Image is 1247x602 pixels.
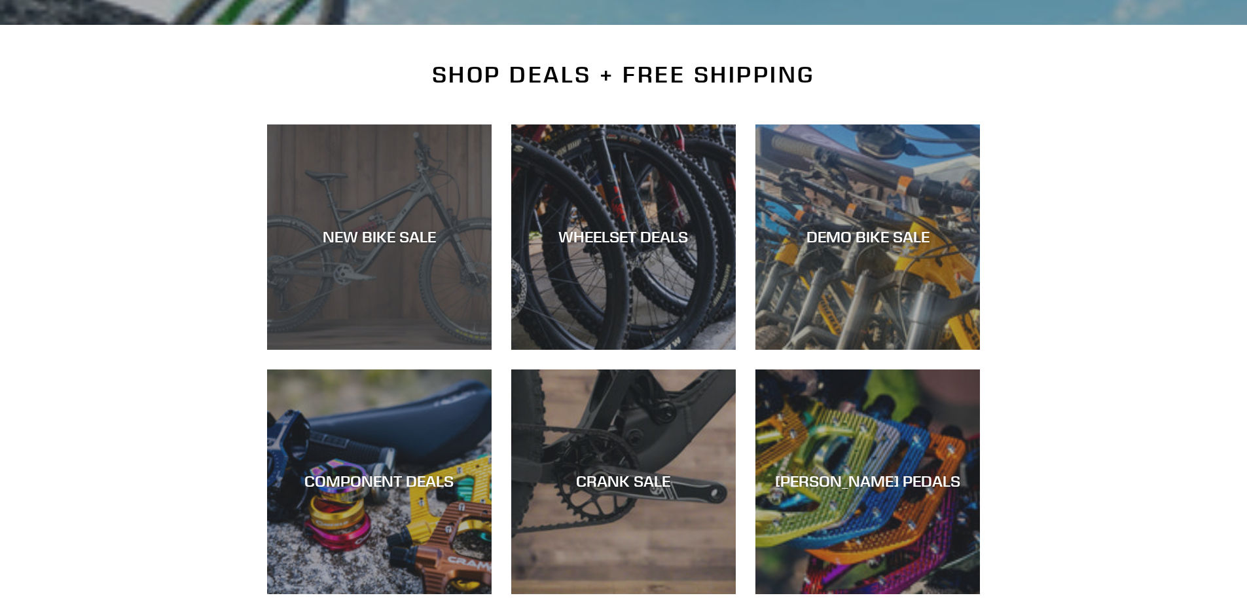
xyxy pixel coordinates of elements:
[511,227,736,246] div: WHEELSET DEALS
[267,369,492,593] a: COMPONENT DEALS
[511,369,736,593] a: CRANK SALE
[267,227,492,246] div: NEW BIKE SALE
[267,124,492,349] a: NEW BIKE SALE
[267,61,981,88] h2: SHOP DEALS + FREE SHIPPING
[755,369,980,593] a: [PERSON_NAME] PEDALS
[755,472,980,491] div: [PERSON_NAME] PEDALS
[755,124,980,349] a: DEMO BIKE SALE
[511,124,736,349] a: WHEELSET DEALS
[267,472,492,491] div: COMPONENT DEALS
[511,472,736,491] div: CRANK SALE
[755,227,980,246] div: DEMO BIKE SALE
